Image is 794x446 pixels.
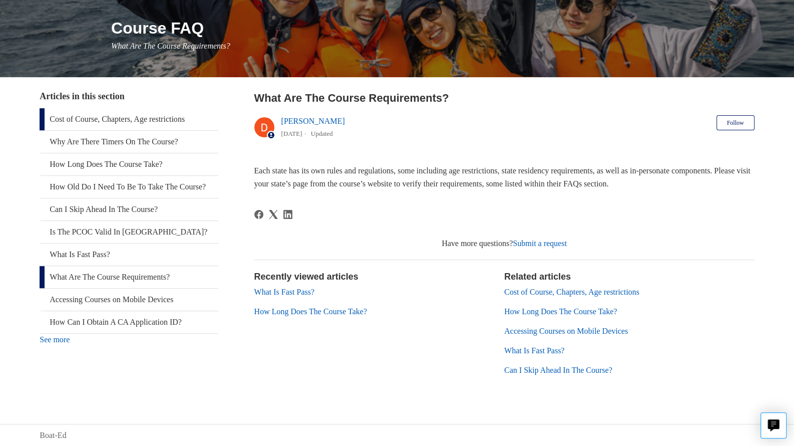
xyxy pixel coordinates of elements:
[40,311,218,333] a: How Can I Obtain A CA Application ID?
[504,346,564,355] a: What Is Fast Pass?
[40,244,218,266] a: What Is Fast Pass?
[504,327,628,335] a: Accessing Courses on Mobile Devices
[40,429,66,441] a: Boat-Ed
[254,210,263,219] svg: Share this page on Facebook
[40,289,218,311] a: Accessing Courses on Mobile Devices
[281,130,302,137] time: 03/01/2024, 16:04
[283,210,292,219] svg: Share this page on LinkedIn
[254,307,367,316] a: How Long Does The Course Take?
[40,198,218,220] a: Can I Skip Ahead In The Course?
[111,16,754,40] h1: Course FAQ
[254,90,754,106] h2: What Are The Course Requirements?
[513,239,567,248] a: Submit a request
[281,117,345,125] a: [PERSON_NAME]
[40,221,218,243] a: Is The PCOC Valid In [GEOGRAPHIC_DATA]?
[40,176,218,198] a: How Old Do I Need To Be To Take The Course?
[111,42,230,50] span: What Are The Course Requirements?
[311,130,333,137] li: Updated
[254,166,750,188] span: Each state has its own rules and regulations, some including age restrictions, state residency re...
[504,270,754,284] h2: Related articles
[269,210,278,219] svg: Share this page on X Corp
[254,210,263,219] a: Facebook
[40,153,218,175] a: How Long Does The Course Take?
[504,307,617,316] a: How Long Does The Course Take?
[283,210,292,219] a: LinkedIn
[40,131,218,153] a: Why Are There Timers On The Course?
[504,288,639,296] a: Cost of Course, Chapters, Age restrictions
[269,210,278,219] a: X Corp
[254,270,495,284] h2: Recently viewed articles
[40,335,70,344] a: See more
[254,288,314,296] a: What Is Fast Pass?
[40,108,218,130] a: Cost of Course, Chapters, Age restrictions
[760,412,786,438] button: Live chat
[40,91,124,101] span: Articles in this section
[504,366,612,374] a: Can I Skip Ahead In The Course?
[254,238,754,250] div: Have more questions?
[40,266,218,288] a: What Are The Course Requirements?
[716,115,754,130] button: Follow Article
